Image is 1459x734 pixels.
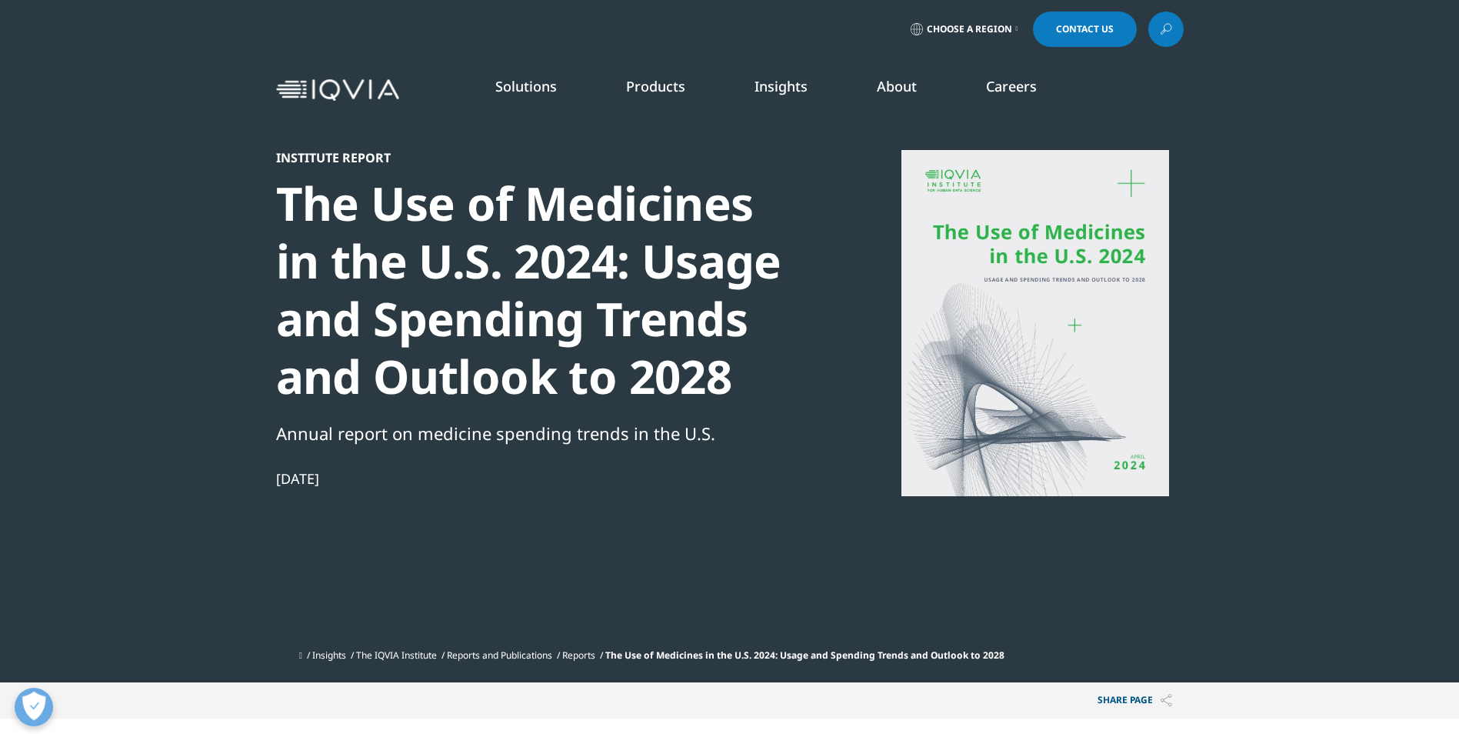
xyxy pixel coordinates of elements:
[276,175,804,405] div: The Use of Medicines in the U.S. 2024: Usage and Spending Trends and Outlook to 2028
[276,420,804,446] div: Annual report on medicine spending trends in the U.S.
[562,649,595,662] a: Reports
[1161,694,1172,707] img: Share PAGE
[405,54,1184,126] nav: Primary
[276,79,399,102] img: IQVIA Healthcare Information Technology and Pharma Clinical Research Company
[877,77,917,95] a: About
[312,649,346,662] a: Insights
[1086,682,1184,719] p: Share PAGE
[276,150,804,165] div: Institute Report
[1056,25,1114,34] span: Contact Us
[626,77,685,95] a: Products
[754,77,808,95] a: Insights
[605,649,1004,662] span: The Use of Medicines in the U.S. 2024: Usage and Spending Trends and Outlook to 2028
[1033,12,1137,47] a: Contact Us
[495,77,557,95] a: Solutions
[927,23,1012,35] span: Choose a Region
[986,77,1037,95] a: Careers
[447,649,552,662] a: Reports and Publications
[356,649,437,662] a: The IQVIA Institute
[276,469,804,488] div: [DATE]
[1086,682,1184,719] button: Share PAGEShare PAGE
[15,688,53,726] button: Open Preferences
